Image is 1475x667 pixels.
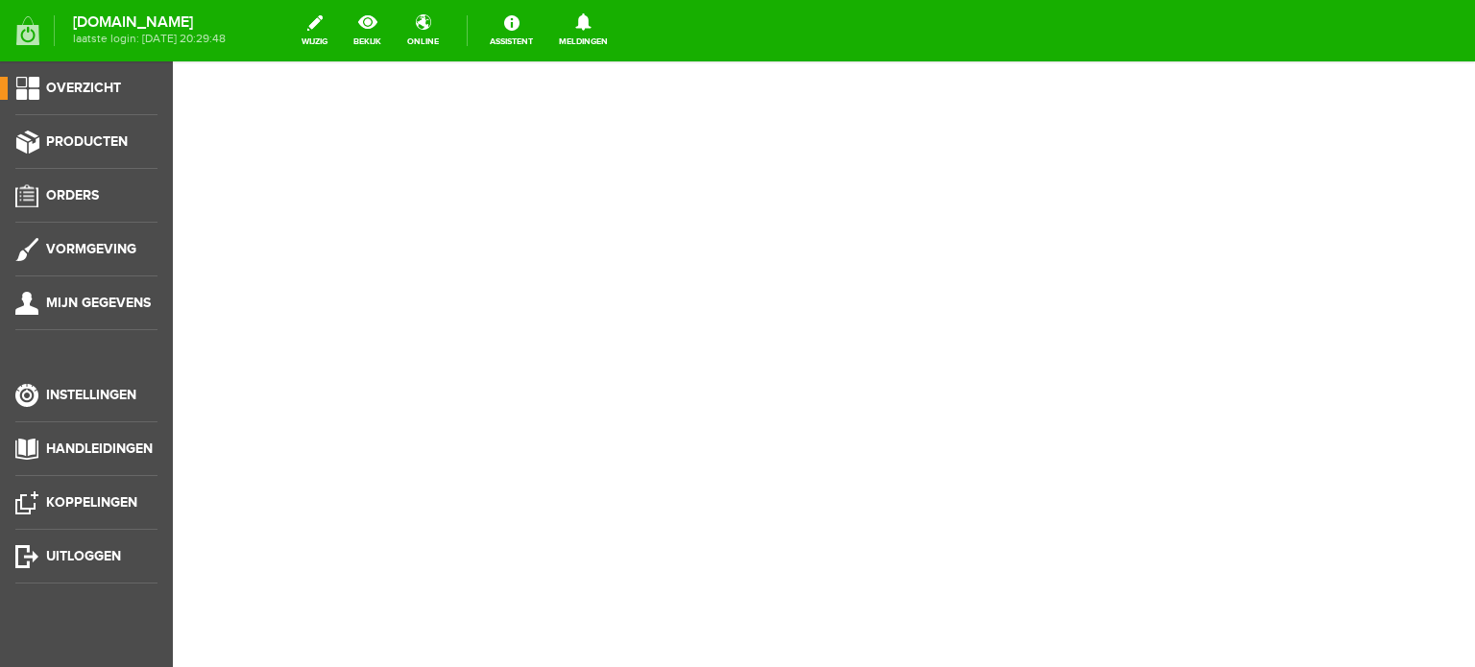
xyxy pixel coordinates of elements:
strong: [DOMAIN_NAME] [73,17,226,28]
span: Overzicht [46,80,121,96]
span: Vormgeving [46,241,136,257]
a: online [396,10,450,52]
span: Instellingen [46,387,136,403]
span: Uitloggen [46,548,121,564]
a: wijzig [290,10,339,52]
span: Producten [46,133,128,150]
span: Orders [46,187,99,203]
span: Handleidingen [46,441,153,457]
span: Koppelingen [46,494,137,511]
span: Mijn gegevens [46,295,151,311]
span: laatste login: [DATE] 20:29:48 [73,34,226,44]
a: Assistent [478,10,544,52]
a: bekijk [342,10,393,52]
a: Meldingen [547,10,619,52]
